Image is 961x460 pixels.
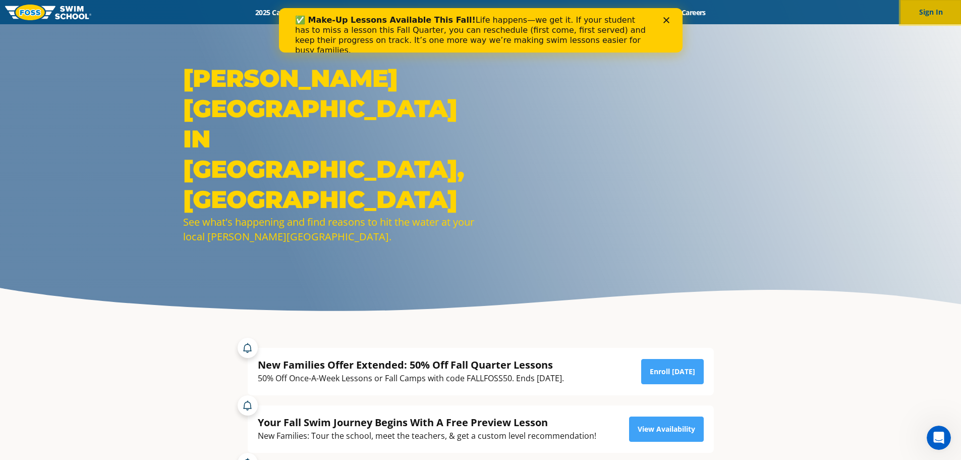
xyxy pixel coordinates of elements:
[183,63,476,215] h1: [PERSON_NAME][GEOGRAPHIC_DATA] in [GEOGRAPHIC_DATA], [GEOGRAPHIC_DATA]
[247,8,310,17] a: 2025 Calendar
[16,7,371,47] div: Life happens—we get it. If your student has to miss a lesson this Fall Quarter, you can reschedul...
[258,429,596,443] div: New Families: Tour the school, meet the teachers, & get a custom level recommendation!
[258,416,596,429] div: Your Fall Swim Journey Begins With A Free Preview Lesson
[384,9,394,15] div: Close
[641,8,672,17] a: Blog
[534,8,641,17] a: Swim Like [PERSON_NAME]
[183,215,476,244] div: See what's happening and find reasons to hit the water at your local [PERSON_NAME][GEOGRAPHIC_DATA].
[352,8,440,17] a: Swim Path® Program
[279,8,683,53] iframe: Intercom live chat banner
[16,7,197,17] b: ✅ Make-Up Lessons Available This Fall!
[629,417,704,442] a: View Availability
[672,8,714,17] a: Careers
[258,372,564,385] div: 50% Off Once-A-Week Lessons or Fall Camps with code FALLFOSS50. Ends [DATE].
[927,426,951,450] iframe: Intercom live chat
[258,358,564,372] div: New Families Offer Extended: 50% Off Fall Quarter Lessons
[641,359,704,384] a: Enroll [DATE]
[5,5,91,20] img: FOSS Swim School Logo
[440,8,534,17] a: About [PERSON_NAME]
[310,8,352,17] a: Schools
